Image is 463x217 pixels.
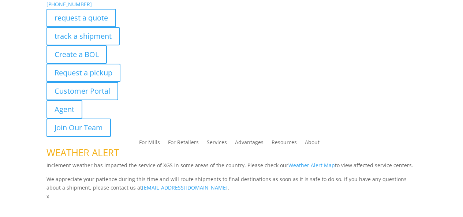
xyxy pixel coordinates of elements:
a: Advantages [235,140,264,148]
h1: Contact Us [46,201,417,216]
a: Request a pickup [46,64,120,82]
a: Agent [46,100,82,119]
a: For Mills [139,140,160,148]
a: track a shipment [46,27,120,45]
a: Customer Portal [46,82,118,100]
a: [EMAIL_ADDRESS][DOMAIN_NAME] [142,184,228,191]
a: Create a BOL [46,45,107,64]
p: We appreciate your patience during this time and will route shipments to final destinations as so... [46,175,417,192]
a: Resources [272,140,297,148]
a: Join Our Team [46,119,111,137]
a: About [305,140,320,148]
p: x [46,192,417,201]
a: Services [207,140,227,148]
span: WEATHER ALERT [46,146,119,159]
a: For Retailers [168,140,199,148]
a: Weather Alert Map [288,162,335,169]
a: request a quote [46,9,116,27]
p: Inclement weather has impacted the service of XGS in some areas of the country. Please check our ... [46,161,417,175]
a: [PHONE_NUMBER] [46,1,92,8]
